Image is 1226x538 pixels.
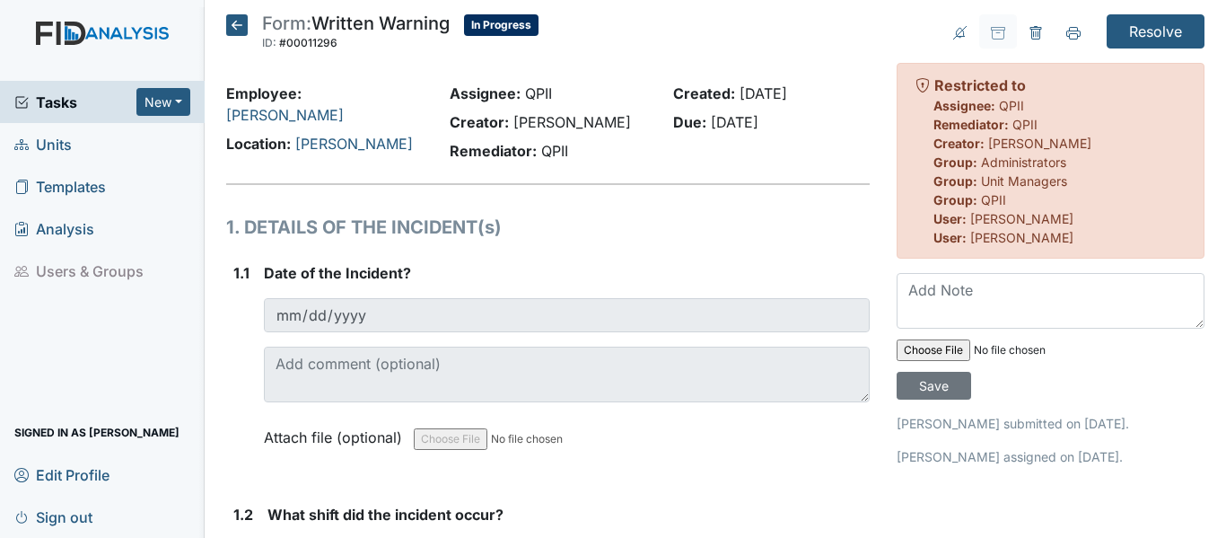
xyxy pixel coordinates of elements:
[981,154,1066,170] span: Administrators
[711,113,758,131] span: [DATE]
[673,84,735,102] strong: Created:
[933,117,1009,132] strong: Remediator:
[933,98,995,113] strong: Assignee:
[970,211,1073,226] span: [PERSON_NAME]
[999,98,1024,113] span: QPII
[226,106,344,124] a: [PERSON_NAME]
[981,173,1067,189] span: Unit Managers
[279,36,337,49] span: #00011296
[14,461,109,489] span: Edit Profile
[981,192,1006,207] span: QPII
[450,142,537,160] strong: Remediator:
[525,84,552,102] span: QPII
[14,503,92,531] span: Sign out
[933,211,967,226] strong: User:
[464,14,539,36] span: In Progress
[673,113,706,131] strong: Due:
[295,135,413,153] a: [PERSON_NAME]
[264,417,409,448] label: Attach file (optional)
[1107,14,1204,49] input: Resolve
[14,172,106,200] span: Templates
[970,230,1073,245] span: [PERSON_NAME]
[541,142,568,160] span: QPII
[262,13,311,34] span: Form:
[450,84,521,102] strong: Assignee:
[267,506,504,524] span: What shift did the incident occur?
[933,192,977,207] strong: Group:
[933,173,977,189] strong: Group:
[450,113,509,131] strong: Creator:
[233,262,250,284] label: 1.1
[1012,117,1038,132] span: QPII
[14,130,72,158] span: Units
[233,504,253,525] label: 1.2
[933,154,977,170] strong: Group:
[262,14,450,54] div: Written Warning
[226,214,870,241] h1: 1. DETAILS OF THE INCIDENT(s)
[136,88,190,116] button: New
[14,92,136,113] a: Tasks
[740,84,787,102] span: [DATE]
[897,447,1204,466] p: [PERSON_NAME] assigned on [DATE].
[934,76,1026,94] strong: Restricted to
[897,414,1204,433] p: [PERSON_NAME] submitted on [DATE].
[933,230,967,245] strong: User:
[933,136,985,151] strong: Creator:
[14,215,94,243] span: Analysis
[226,135,291,153] strong: Location:
[226,84,302,102] strong: Employee:
[988,136,1091,151] span: [PERSON_NAME]
[262,36,276,49] span: ID:
[513,113,631,131] span: [PERSON_NAME]
[264,264,411,282] span: Date of the Incident?
[897,372,971,400] input: Save
[14,419,180,446] span: Signed in as [PERSON_NAME]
